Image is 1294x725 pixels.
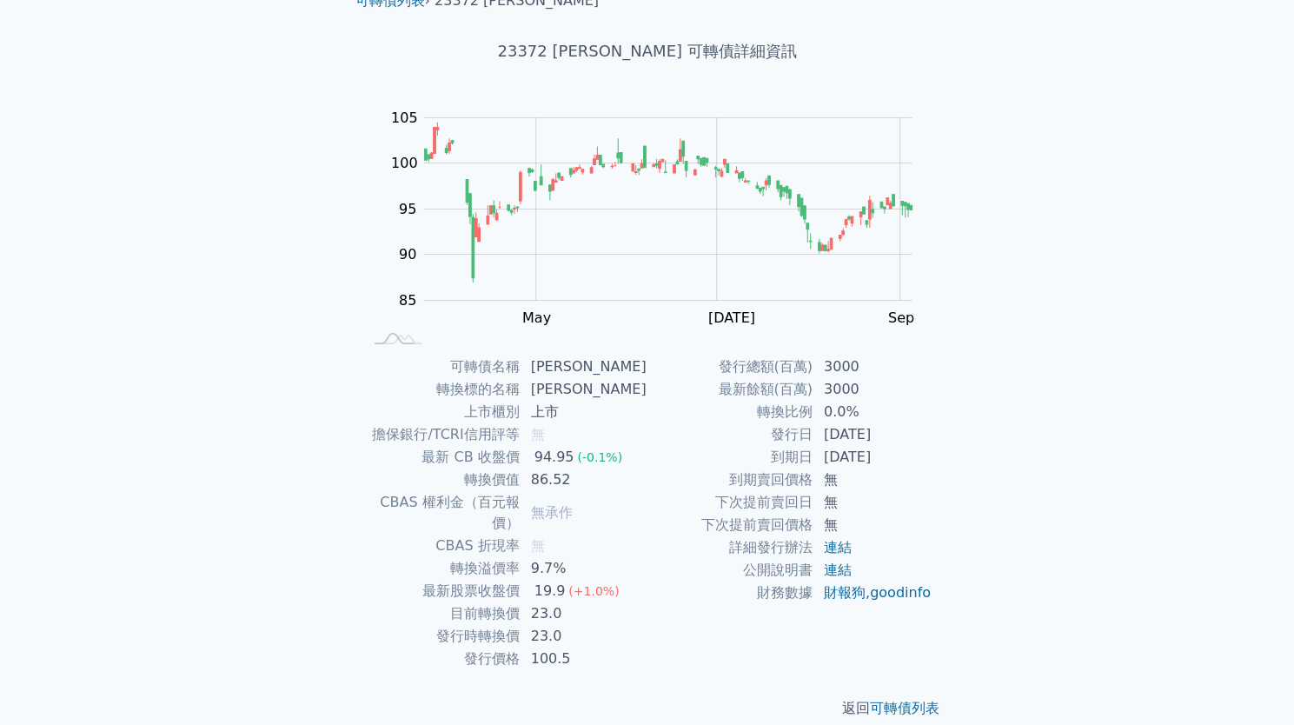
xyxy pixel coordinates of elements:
tspan: 90 [399,246,416,263]
td: 財務數據 [647,582,813,604]
td: 0.0% [813,401,932,423]
td: 上市櫃別 [362,401,521,423]
td: 發行時轉換價 [362,625,521,648]
td: [PERSON_NAME] [521,378,647,401]
div: 19.9 [531,581,569,602]
td: 最新 CB 收盤價 [362,446,521,469]
td: 23.0 [521,625,647,648]
td: 擔保銀行/TCRI信用評等 [362,423,521,446]
td: [PERSON_NAME] [521,356,647,378]
td: 86.52 [521,469,647,491]
td: 可轉債名稱 [362,356,521,378]
span: 無承作 [531,504,573,521]
h1: 23372 [PERSON_NAME] 可轉債詳細資訊 [342,39,953,63]
tspan: 85 [399,292,416,309]
td: 無 [813,469,932,491]
span: (+1.0%) [568,584,619,598]
span: 無 [531,426,545,442]
td: 23.0 [521,602,647,625]
td: 無 [813,491,932,514]
td: 無 [813,514,932,536]
tspan: May [522,309,551,326]
td: [DATE] [813,446,932,469]
g: Chart [382,110,938,326]
td: 3000 [813,378,932,401]
span: (-0.1%) [577,450,622,464]
td: 發行總額(百萬) [647,356,813,378]
td: 最新餘額(百萬) [647,378,813,401]
td: 詳細發行辦法 [647,536,813,559]
td: 100.5 [521,648,647,670]
td: 下次提前賣回價格 [647,514,813,536]
td: 到期日 [647,446,813,469]
td: 3000 [813,356,932,378]
div: 94.95 [531,447,578,468]
td: CBAS 折現率 [362,535,521,557]
td: [DATE] [813,423,932,446]
td: 目前轉換價 [362,602,521,625]
td: 轉換價值 [362,469,521,491]
tspan: [DATE] [708,309,755,326]
td: CBAS 權利金（百元報價） [362,491,521,535]
a: goodinfo [870,584,931,601]
td: 下次提前賣回日 [647,491,813,514]
td: , [813,582,932,604]
td: 9.7% [521,557,647,580]
a: 連結 [824,562,852,578]
tspan: 95 [399,201,416,217]
td: 轉換溢價率 [362,557,521,580]
td: 上市 [521,401,647,423]
p: 返回 [342,698,953,719]
tspan: 105 [391,110,418,126]
td: 最新股票收盤價 [362,580,521,602]
tspan: Sep [888,309,914,326]
td: 轉換標的名稱 [362,378,521,401]
td: 轉換比例 [647,401,813,423]
td: 發行價格 [362,648,521,670]
td: 發行日 [647,423,813,446]
tspan: 100 [391,155,418,171]
span: 無 [531,537,545,554]
a: 可轉債列表 [870,700,939,716]
a: 財報狗 [824,584,866,601]
a: 連結 [824,539,852,555]
td: 到期賣回價格 [647,469,813,491]
td: 公開說明書 [647,559,813,582]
